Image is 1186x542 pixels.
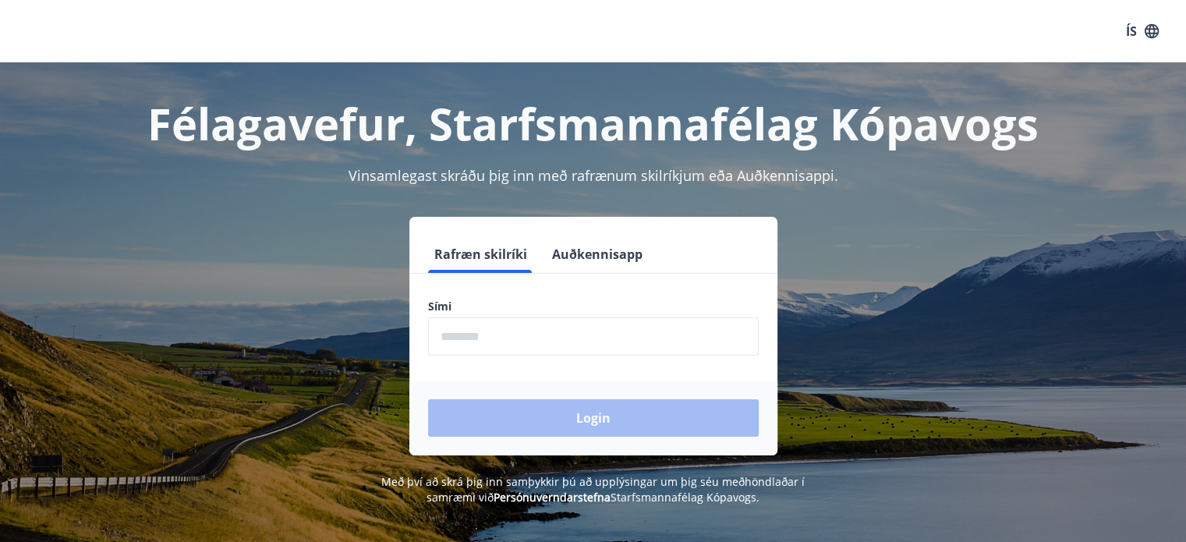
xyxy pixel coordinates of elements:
[381,474,805,505] span: Með því að skrá þig inn samþykkir þú að upplýsingar um þig séu meðhöndlaðar í samræmi við Starfsm...
[428,236,533,273] button: Rafræn skilríki
[546,236,649,273] button: Auðkennisapp
[51,94,1136,153] h1: Félagavefur, Starfsmannafélag Kópavogs
[349,166,838,185] span: Vinsamlegast skráðu þig inn með rafrænum skilríkjum eða Auðkennisappi.
[494,490,611,505] a: Persónuverndarstefna
[1117,17,1167,45] button: ÍS
[428,299,759,314] label: Sími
